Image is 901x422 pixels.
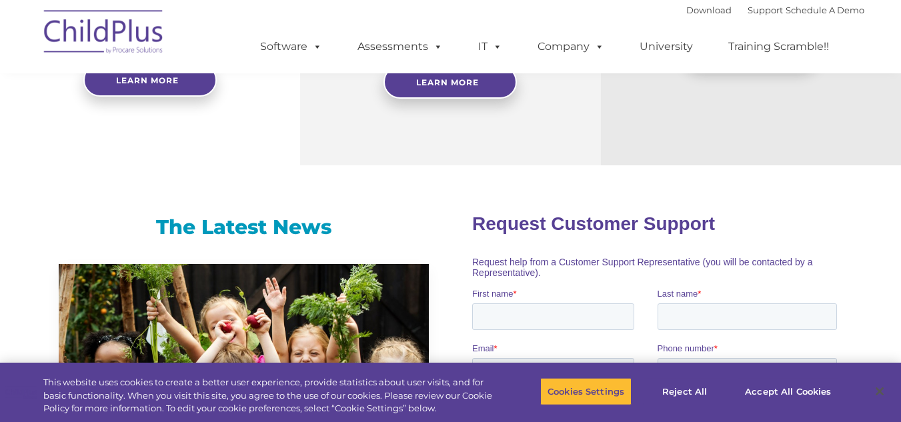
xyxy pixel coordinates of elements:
[416,77,479,87] span: Learn More
[686,5,864,15] font: |
[748,5,783,15] a: Support
[465,33,516,60] a: IT
[185,88,226,98] span: Last name
[715,33,842,60] a: Training Scramble!!
[738,377,838,405] button: Accept All Cookies
[626,33,706,60] a: University
[37,1,171,67] img: ChildPlus by Procare Solutions
[83,63,217,97] a: Learn more
[59,214,429,241] h3: The Latest News
[185,143,242,153] span: Phone number
[865,377,894,406] button: Close
[383,65,517,99] a: Learn More
[344,33,456,60] a: Assessments
[247,33,335,60] a: Software
[643,377,726,405] button: Reject All
[540,377,632,405] button: Cookies Settings
[116,75,179,85] span: Learn more
[786,5,864,15] a: Schedule A Demo
[686,5,732,15] a: Download
[43,376,496,415] div: This website uses cookies to create a better user experience, provide statistics about user visit...
[524,33,618,60] a: Company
